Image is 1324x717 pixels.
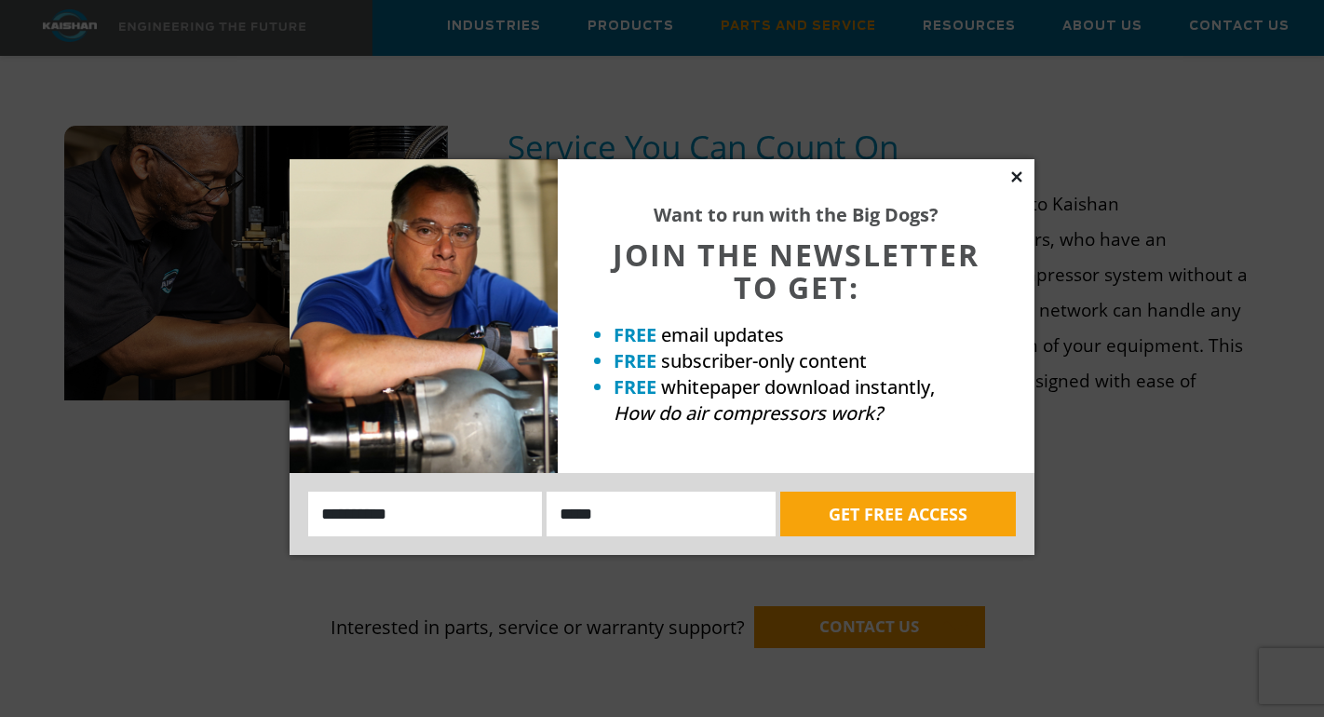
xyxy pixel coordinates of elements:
button: GET FREE ACCESS [780,492,1016,536]
em: How do air compressors work? [614,400,883,426]
input: Name: [308,492,542,536]
strong: FREE [614,348,656,373]
span: JOIN THE NEWSLETTER TO GET: [613,235,979,307]
strong: FREE [614,322,656,347]
span: email updates [661,322,784,347]
span: whitepaper download instantly, [661,374,935,399]
span: subscriber-only content [661,348,867,373]
strong: FREE [614,374,656,399]
strong: Want to run with the Big Dogs? [654,202,939,227]
input: Email [547,492,776,536]
button: Close [1008,169,1025,185]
